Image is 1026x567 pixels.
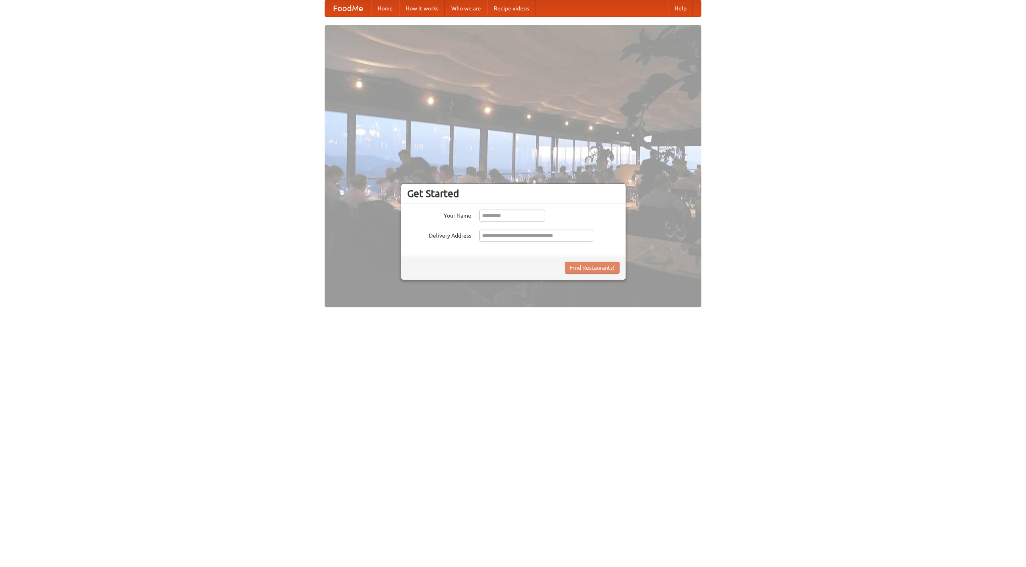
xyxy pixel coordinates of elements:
a: Help [668,0,693,16]
a: Who we are [445,0,487,16]
a: Home [371,0,399,16]
h3: Get Started [407,188,620,200]
label: Delivery Address [407,230,471,240]
a: How it works [399,0,445,16]
a: FoodMe [325,0,371,16]
a: Recipe videos [487,0,535,16]
button: Find Restaurants! [565,262,620,274]
label: Your Name [407,210,471,220]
